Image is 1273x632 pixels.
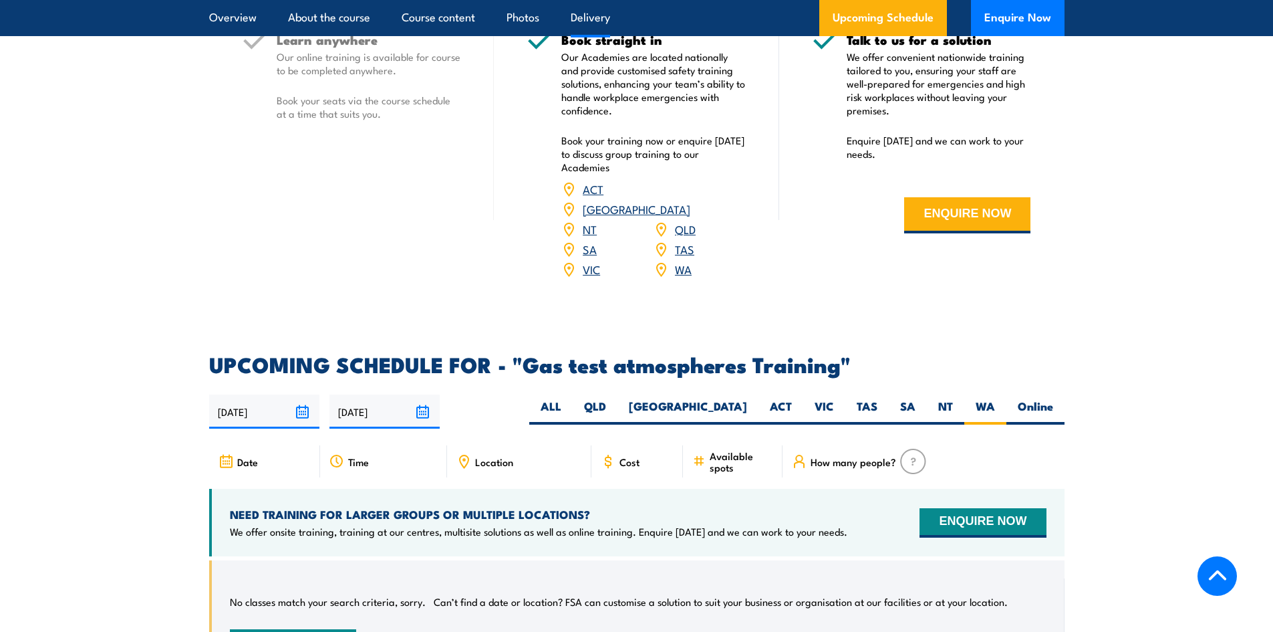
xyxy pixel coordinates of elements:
button: ENQUIRE NOW [920,508,1046,538]
span: How many people? [811,456,896,467]
h5: Talk to us for a solution [847,33,1031,46]
a: ACT [583,181,603,197]
a: TAS [675,241,694,257]
h4: NEED TRAINING FOR LARGER GROUPS OR MULTIPLE LOCATIONS? [230,507,847,522]
input: From date [209,395,319,429]
span: Cost [619,456,640,467]
span: Time [348,456,369,467]
p: Book your seats via the course schedule at a time that suits you. [277,94,461,120]
h5: Learn anywhere [277,33,461,46]
label: VIC [803,399,845,425]
label: SA [889,399,927,425]
button: ENQUIRE NOW [904,197,1030,233]
a: VIC [583,261,600,277]
a: NT [583,221,597,237]
p: No classes match your search criteria, sorry. [230,595,426,609]
a: [GEOGRAPHIC_DATA] [583,201,690,217]
a: QLD [675,221,696,237]
p: We offer onsite training, training at our centres, multisite solutions as well as online training... [230,525,847,538]
label: WA [964,399,1006,425]
a: WA [675,261,692,277]
span: Date [237,456,258,467]
p: Our online training is available for course to be completed anywhere. [277,50,461,77]
label: [GEOGRAPHIC_DATA] [617,399,758,425]
label: ACT [758,399,803,425]
p: Can’t find a date or location? FSA can customise a solution to suit your business or organisation... [434,595,1008,609]
span: Location [475,456,513,467]
label: Online [1006,399,1065,425]
p: Book your training now or enquire [DATE] to discuss group training to our Academies [561,134,746,174]
h2: UPCOMING SCHEDULE FOR - "Gas test atmospheres Training" [209,354,1065,373]
label: ALL [529,399,573,425]
a: SA [583,241,597,257]
span: Available spots [710,450,773,473]
h5: Book straight in [561,33,746,46]
p: Our Academies are located nationally and provide customised safety training solutions, enhancing ... [561,50,746,117]
p: We offer convenient nationwide training tailored to you, ensuring your staff are well-prepared fo... [847,50,1031,117]
label: NT [927,399,964,425]
label: QLD [573,399,617,425]
input: To date [329,395,440,429]
p: Enquire [DATE] and we can work to your needs. [847,134,1031,161]
label: TAS [845,399,889,425]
